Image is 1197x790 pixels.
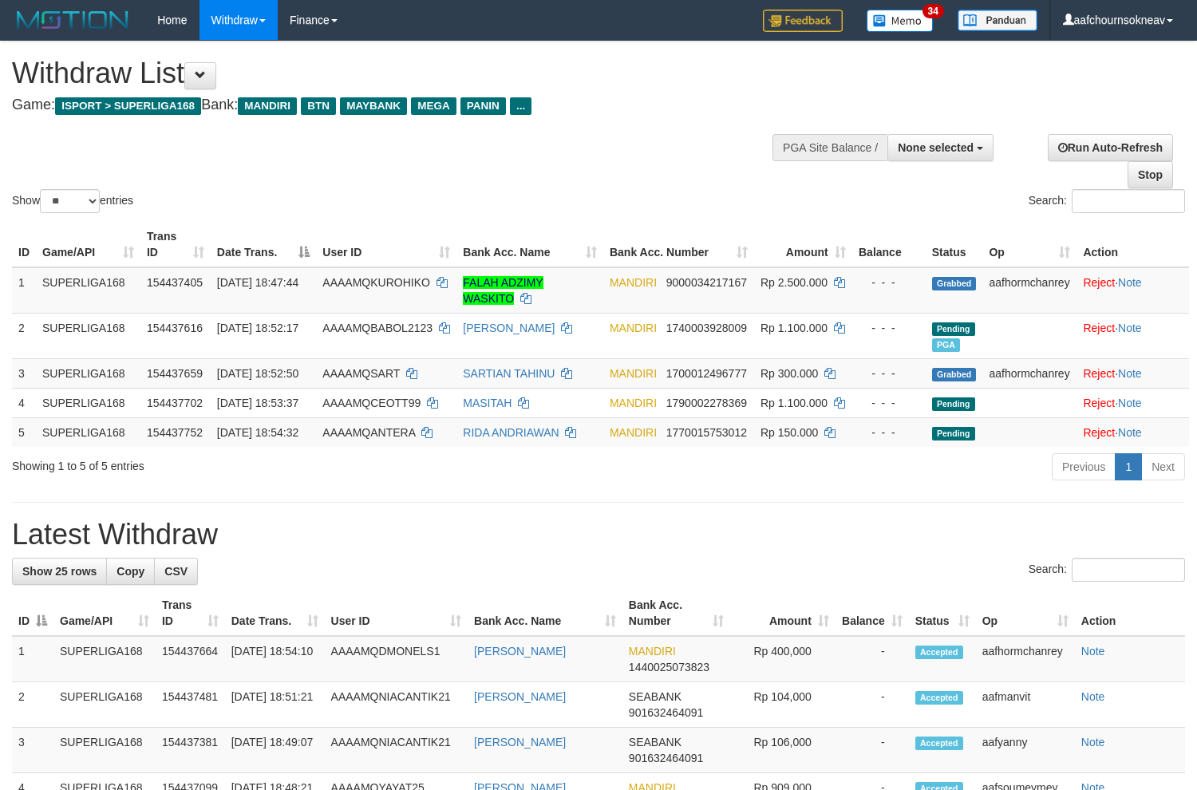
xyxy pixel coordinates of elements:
[730,682,836,728] td: Rp 104,000
[225,682,325,728] td: [DATE] 18:51:21
[610,367,657,380] span: MANDIRI
[12,189,133,213] label: Show entries
[474,736,566,749] a: [PERSON_NAME]
[40,189,100,213] select: Showentries
[12,97,782,113] h4: Game: Bank:
[915,737,963,750] span: Accepted
[760,276,828,289] span: Rp 2.500.000
[730,636,836,682] td: Rp 400,000
[211,222,316,267] th: Date Trans.: activate to sort column descending
[932,277,977,290] span: Grabbed
[859,365,919,381] div: - - -
[322,276,430,289] span: AAAAMQKUROHIKO
[463,397,512,409] a: MASITAH
[411,97,456,115] span: MEGA
[859,425,919,440] div: - - -
[1118,322,1142,334] a: Note
[932,368,977,381] span: Grabbed
[463,426,559,439] a: RIDA ANDRIAWAN
[629,736,681,749] span: SEABANK
[629,645,676,658] span: MANDIRI
[1077,358,1189,388] td: ·
[217,426,298,439] span: [DATE] 18:54:32
[1081,690,1105,703] a: Note
[12,558,107,585] a: Show 25 rows
[1083,322,1115,334] a: Reject
[53,682,156,728] td: SUPERLIGA168
[510,97,531,115] span: ...
[55,97,201,115] span: ISPORT > SUPERLIGA168
[1077,313,1189,358] td: ·
[760,426,818,439] span: Rp 150.000
[154,558,198,585] a: CSV
[1118,276,1142,289] a: Note
[898,141,974,154] span: None selected
[1118,367,1142,380] a: Note
[1083,276,1115,289] a: Reject
[909,591,976,636] th: Status: activate to sort column ascending
[1081,736,1105,749] a: Note
[1115,453,1142,480] a: 1
[53,591,156,636] th: Game/API: activate to sort column ascending
[1128,161,1173,188] a: Stop
[468,591,622,636] th: Bank Acc. Name: activate to sort column ascending
[325,682,468,728] td: AAAAMQNIACANTIK21
[460,97,506,115] span: PANIN
[1077,267,1189,314] td: ·
[603,222,754,267] th: Bank Acc. Number: activate to sort column ascending
[932,427,975,440] span: Pending
[325,728,468,773] td: AAAAMQNIACANTIK21
[36,417,140,447] td: SUPERLIGA168
[1083,397,1115,409] a: Reject
[322,397,421,409] span: AAAAMQCEOTT99
[225,636,325,682] td: [DATE] 18:54:10
[156,591,225,636] th: Trans ID: activate to sort column ascending
[760,367,818,380] span: Rp 300.000
[859,395,919,411] div: - - -
[340,97,407,115] span: MAYBANK
[1077,388,1189,417] td: ·
[1072,558,1185,582] input: Search:
[12,313,36,358] td: 2
[12,519,1185,551] h1: Latest Withdraw
[147,322,203,334] span: 154437616
[629,690,681,703] span: SEABANK
[36,267,140,314] td: SUPERLIGA168
[12,57,782,89] h1: Withdraw List
[325,591,468,636] th: User ID: activate to sort column ascending
[12,682,53,728] td: 2
[12,8,133,32] img: MOTION_logo.png
[730,591,836,636] th: Amount: activate to sort column ascending
[1029,189,1185,213] label: Search:
[147,426,203,439] span: 154437752
[763,10,843,32] img: Feedback.jpg
[217,397,298,409] span: [DATE] 18:53:37
[156,682,225,728] td: 154437481
[456,222,603,267] th: Bank Acc. Name: activate to sort column ascending
[156,636,225,682] td: 154437664
[610,426,657,439] span: MANDIRI
[36,222,140,267] th: Game/API: activate to sort column ascending
[217,276,298,289] span: [DATE] 18:47:44
[36,313,140,358] td: SUPERLIGA168
[932,397,975,411] span: Pending
[225,591,325,636] th: Date Trans.: activate to sort column ascending
[1083,367,1115,380] a: Reject
[629,661,709,673] span: Copy 1440025073823 to clipboard
[217,322,298,334] span: [DATE] 18:52:17
[760,397,828,409] span: Rp 1.100.000
[12,636,53,682] td: 1
[12,452,487,474] div: Showing 1 to 5 of 5 entries
[730,728,836,773] td: Rp 106,000
[53,636,156,682] td: SUPERLIGA168
[836,728,909,773] td: -
[915,691,963,705] span: Accepted
[859,320,919,336] div: - - -
[53,728,156,773] td: SUPERLIGA168
[1029,558,1185,582] label: Search:
[1141,453,1185,480] a: Next
[463,276,543,305] a: FALAH ADZIMY WASKITO
[836,682,909,728] td: -
[301,97,336,115] span: BTN
[164,565,188,578] span: CSV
